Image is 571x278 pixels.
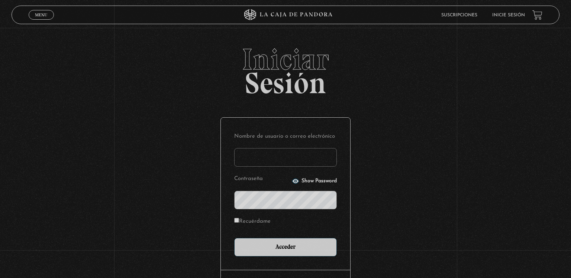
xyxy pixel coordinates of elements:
span: Iniciar [12,45,560,74]
h2: Sesión [12,45,560,92]
a: View your shopping cart [532,10,542,20]
label: Recuérdame [234,216,271,228]
label: Contraseña [234,173,290,185]
button: Show Password [292,177,337,185]
span: Show Password [301,179,337,184]
input: Recuérdame [234,218,239,223]
a: Suscripciones [441,13,477,17]
span: Cerrar [33,19,50,24]
label: Nombre de usuario o correo electrónico [234,131,337,143]
input: Acceder [234,238,337,256]
a: Inicie sesión [492,13,525,17]
span: Menu [35,13,47,17]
